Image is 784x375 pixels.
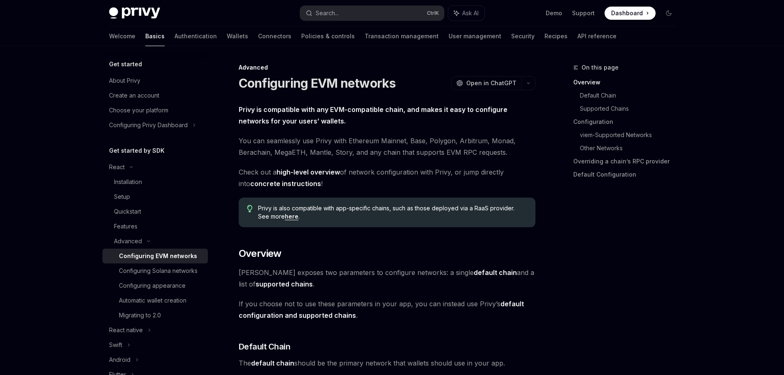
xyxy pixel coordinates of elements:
span: Overview [239,247,281,260]
span: Check out a of network configuration with Privy, or jump directly into ! [239,166,535,189]
span: The should be the primary network that wallets should use in your app. [239,357,535,369]
button: Toggle dark mode [662,7,675,20]
div: Features [114,221,137,231]
div: Swift [109,340,122,350]
a: Default Chain [580,89,682,102]
a: concrete instructions [250,179,321,188]
h1: Configuring EVM networks [239,76,396,91]
a: Default Configuration [573,168,682,181]
span: Open in ChatGPT [466,79,516,87]
a: About Privy [102,73,208,88]
div: Configuring Solana networks [119,266,198,276]
div: Installation [114,177,142,187]
a: Setup [102,189,208,204]
div: Quickstart [114,207,141,217]
a: Policies & controls [301,26,355,46]
h5: Get started by SDK [109,146,165,156]
div: Advanced [239,63,535,72]
a: Quickstart [102,204,208,219]
a: Transaction management [365,26,439,46]
div: About Privy [109,76,140,86]
svg: Tip [247,205,253,212]
div: Create an account [109,91,159,100]
a: Create an account [102,88,208,103]
button: Ask AI [448,6,484,21]
div: React native [109,325,143,335]
span: You can seamlessly use Privy with Ethereum Mainnet, Base, Polygon, Arbitrum, Monad, Berachain, Me... [239,135,535,158]
span: Ask AI [462,9,479,17]
a: Configuring appearance [102,278,208,293]
a: Authentication [174,26,217,46]
strong: Privy is compatible with any EVM-compatible chain, and makes it easy to configure networks for yo... [239,105,507,125]
span: Ctrl K [427,10,439,16]
span: Privy is also compatible with app-specific chains, such as those deployed via a RaaS provider. Se... [258,204,527,221]
a: supported chains [256,280,313,289]
span: If you choose not to use these parameters in your app, you can instead use Privy’s . [239,298,535,321]
strong: supported chains [256,280,313,288]
a: Overriding a chain’s RPC provider [573,155,682,168]
a: viem-Supported Networks [580,128,682,142]
a: here [285,213,298,220]
a: Connectors [258,26,291,46]
a: Supported Chains [580,102,682,115]
a: Automatic wallet creation [102,293,208,308]
a: default chain [474,268,517,277]
a: Demo [546,9,562,17]
a: Installation [102,175,208,189]
a: Migrating to 2.0 [102,308,208,323]
a: Configuring EVM networks [102,249,208,263]
a: Features [102,219,208,234]
a: Wallets [227,26,248,46]
div: Search... [316,8,339,18]
a: Configuration [573,115,682,128]
div: Advanced [114,236,142,246]
a: Other Networks [580,142,682,155]
div: React [109,162,125,172]
a: Welcome [109,26,135,46]
button: Open in ChatGPT [451,76,521,90]
div: Configuring Privy Dashboard [109,120,188,130]
div: Automatic wallet creation [119,296,186,305]
img: dark logo [109,7,160,19]
a: Basics [145,26,165,46]
a: Dashboard [605,7,656,20]
a: Configuring Solana networks [102,263,208,278]
a: Security [511,26,535,46]
div: Configuring appearance [119,281,186,291]
a: User management [449,26,501,46]
div: Setup [114,192,130,202]
h5: Get started [109,59,142,69]
span: On this page [582,63,619,72]
div: Configuring EVM networks [119,251,197,261]
button: Search...CtrlK [300,6,444,21]
a: high-level overview [277,168,340,177]
a: Overview [573,76,682,89]
div: Choose your platform [109,105,168,115]
div: Migrating to 2.0 [119,310,161,320]
strong: default chain [251,359,294,367]
span: Dashboard [611,9,643,17]
a: Choose your platform [102,103,208,118]
a: Support [572,9,595,17]
span: [PERSON_NAME] exposes two parameters to configure networks: a single and a list of . [239,267,535,290]
a: API reference [577,26,616,46]
a: Recipes [544,26,568,46]
span: Default Chain [239,341,291,352]
div: Android [109,355,130,365]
